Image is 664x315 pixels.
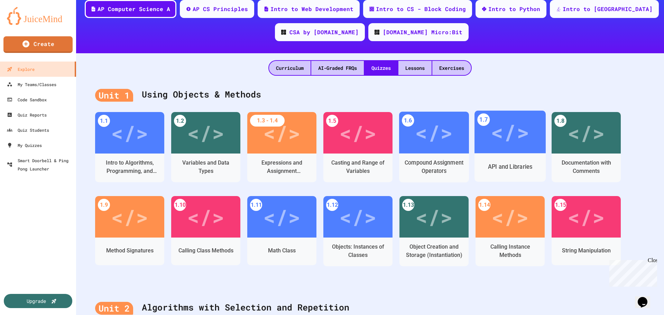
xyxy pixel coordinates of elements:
[263,117,301,148] div: </>
[7,111,47,119] div: Quiz Reports
[95,89,133,102] div: Unit 1
[98,115,110,127] div: 1.1
[100,159,159,175] div: Intro to Algorithms, Programming, and Compilers
[111,117,148,148] div: </>
[269,61,311,75] div: Curriculum
[176,159,235,175] div: Variables and Data Types
[7,65,35,73] div: Explore
[365,61,398,75] div: Quizzes
[339,201,377,232] div: </>
[252,159,311,175] div: Expressions and Assignment Statements
[477,113,490,126] div: 1.7
[174,115,186,127] div: 1.2
[554,199,566,211] div: 1.15
[376,5,466,13] div: Intro to CS - Block Coding
[635,287,657,308] iframe: chat widget
[270,5,353,13] div: Intro to Web Development
[193,5,248,13] div: AP CS Principles
[339,117,377,148] div: </>
[568,201,605,232] div: </>
[415,117,453,148] div: </>
[281,30,286,35] img: CODE_logo_RGB.png
[326,115,338,127] div: 1.5
[7,141,42,149] div: My Quizzes
[3,36,73,53] a: Create
[402,114,414,127] div: 1.6
[491,201,529,232] div: </>
[404,159,464,175] div: Compound Assignment Operators
[568,117,605,148] div: </>
[478,199,490,211] div: 1.14
[491,116,529,148] div: </>
[607,257,657,287] iframe: chat widget
[7,7,69,25] img: logo-orange.svg
[311,61,364,75] div: AI-Graded FRQs
[95,81,645,109] div: Using Objects & Methods
[488,163,533,171] div: API and Libraries
[98,5,170,13] div: AP Computer Science A
[7,156,73,173] div: Smart Doorbell & Ping Pong Launcher
[95,302,133,315] div: Unit 2
[415,201,453,232] div: </>
[98,199,110,211] div: 1.9
[250,115,285,127] div: 1.3 - 1.4
[557,159,616,175] div: Documentation with Comments
[488,5,540,13] div: Intro to Python
[263,201,301,232] div: </>
[106,247,154,255] div: Method Signatures
[481,243,539,259] div: Calling Instance Methods
[250,199,262,211] div: 1.11
[3,3,48,44] div: Chat with us now!Close
[563,5,653,13] div: Intro to [GEOGRAPHIC_DATA]
[289,28,359,36] div: CSA by [DOMAIN_NAME]
[554,115,566,127] div: 1.8
[562,247,611,255] div: String Manipulation
[383,28,462,36] div: [DOMAIN_NAME] Micro:Bit
[178,247,233,255] div: Calling Class Methods
[326,199,338,211] div: 1.12
[329,159,387,175] div: Casting and Range of Variables
[7,80,56,89] div: My Teams/Classes
[174,199,186,211] div: 1.10
[432,61,471,75] div: Exercises
[402,199,414,211] div: 1.13
[111,201,148,232] div: </>
[398,61,432,75] div: Lessons
[405,243,463,259] div: Object Creation and Storage (Instantiation)
[187,117,224,148] div: </>
[187,201,224,232] div: </>
[7,95,47,104] div: Code Sandbox
[7,126,49,134] div: Quiz Students
[375,30,379,35] img: CODE_logo_RGB.png
[27,297,46,305] div: Upgrade
[329,243,387,259] div: Objects: Instances of Classes
[268,247,296,255] div: Math Class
